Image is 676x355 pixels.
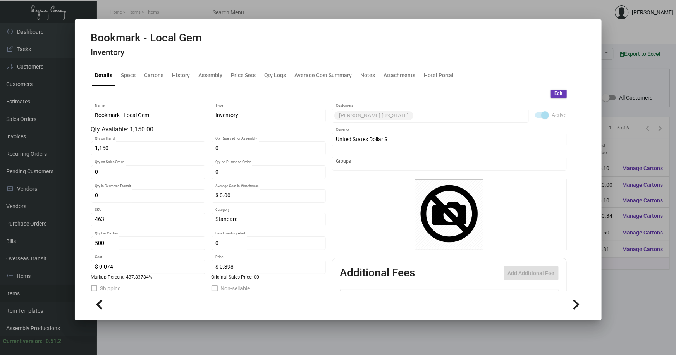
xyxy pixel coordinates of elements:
div: Price Sets [231,71,256,79]
div: Current version: [3,337,43,345]
h2: Bookmark - Local Gem [91,31,202,45]
div: 0.51.2 [46,337,61,345]
h2: Additional Fees [340,266,415,280]
span: Active [552,110,567,120]
div: Specs [121,71,136,79]
div: Notes [361,71,375,79]
th: Active [340,290,364,303]
th: Type [364,290,451,303]
div: Cartons [144,71,164,79]
div: Qty Available: 1,150.00 [91,125,326,134]
mat-chip: [PERSON_NAME] [US_STATE] [334,111,413,120]
span: Non-sellable [221,284,250,293]
button: Edit [551,90,567,98]
div: History [172,71,190,79]
span: Edit [555,90,563,97]
th: Cost [451,290,482,303]
div: Details [95,71,113,79]
span: Shipping [100,284,121,293]
div: Average Cost Summary [295,71,352,79]
input: Add new.. [336,160,562,167]
span: Add Additional Fee [508,270,555,276]
div: Qty Logs [265,71,286,79]
button: Add Additional Fee [504,266,559,280]
div: Hotel Portal [424,71,454,79]
th: Price [482,290,514,303]
th: Price type [514,290,549,303]
input: Add new.. [415,112,525,119]
h4: Inventory [91,48,202,57]
div: Assembly [199,71,223,79]
div: Attachments [384,71,416,79]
